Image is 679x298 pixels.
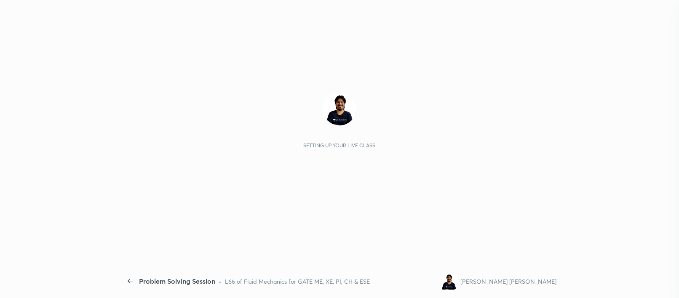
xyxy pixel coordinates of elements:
[225,277,370,286] div: L66 of Fluid Mechanics for GATE ME, XE, PI, CH & ESE
[219,277,222,286] div: •
[440,273,457,290] img: 4fd87480550947d38124d68eb52e3964.jpg
[303,142,375,149] div: Setting up your live class
[323,92,356,125] img: 4fd87480550947d38124d68eb52e3964.jpg
[460,277,556,286] div: [PERSON_NAME] [PERSON_NAME]
[139,276,215,286] div: Problem Solving Session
